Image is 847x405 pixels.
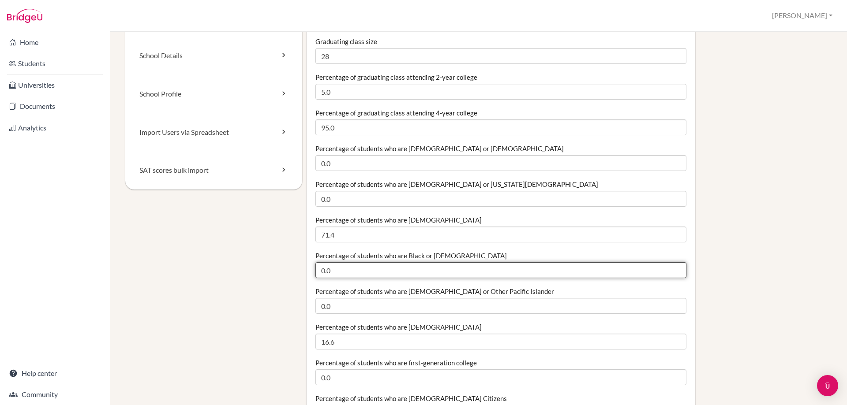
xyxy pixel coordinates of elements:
[7,9,42,23] img: Bridge-U
[315,323,482,331] label: Percentage of students who are [DEMOGRAPHIC_DATA]
[315,251,507,260] label: Percentage of students who are Black or [DEMOGRAPHIC_DATA]
[2,55,108,72] a: Students
[2,386,108,403] a: Community
[315,73,477,82] label: Percentage of graduating class attending 2-year college
[315,37,377,46] label: Graduating class size
[2,119,108,137] a: Analytics
[2,97,108,115] a: Documents
[315,144,564,153] label: Percentage of students who are [DEMOGRAPHIC_DATA] or [DEMOGRAPHIC_DATA]
[315,216,482,224] label: Percentage of students who are [DEMOGRAPHIC_DATA]
[2,364,108,382] a: Help center
[315,358,477,367] label: Percentage of students who are first-generation college
[125,113,302,152] a: Import Users via Spreadsheet
[125,75,302,113] a: School Profile
[315,180,598,189] label: Percentage of students who are [DEMOGRAPHIC_DATA] or [US_STATE][DEMOGRAPHIC_DATA]
[125,37,302,75] a: School Details
[315,108,477,117] label: Percentage of graduating class attending 4-year college
[125,151,302,189] a: SAT scores bulk import
[315,394,507,403] label: Percentage of students who are [DEMOGRAPHIC_DATA] Citizens
[768,7,836,24] button: [PERSON_NAME]
[2,76,108,94] a: Universities
[817,375,838,396] div: Open Intercom Messenger
[2,33,108,51] a: Home
[315,287,554,296] label: Percentage of students who are [DEMOGRAPHIC_DATA] or Other Pacific Islander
